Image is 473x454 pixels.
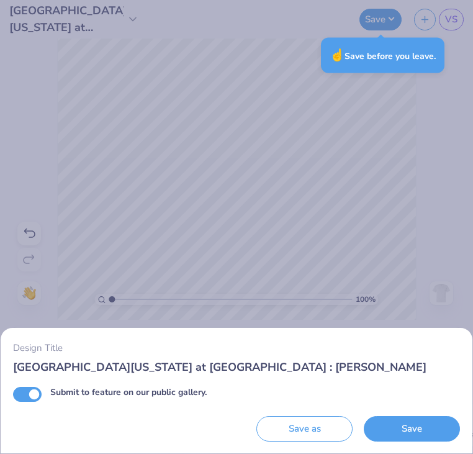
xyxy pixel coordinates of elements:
[364,416,460,442] button: Save
[13,341,63,355] label: Design Title
[321,38,444,73] div: Save before you leave.
[330,47,345,63] span: ☝️
[50,386,207,399] label: Submit to feature on our public gallery.
[256,416,353,442] button: Save as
